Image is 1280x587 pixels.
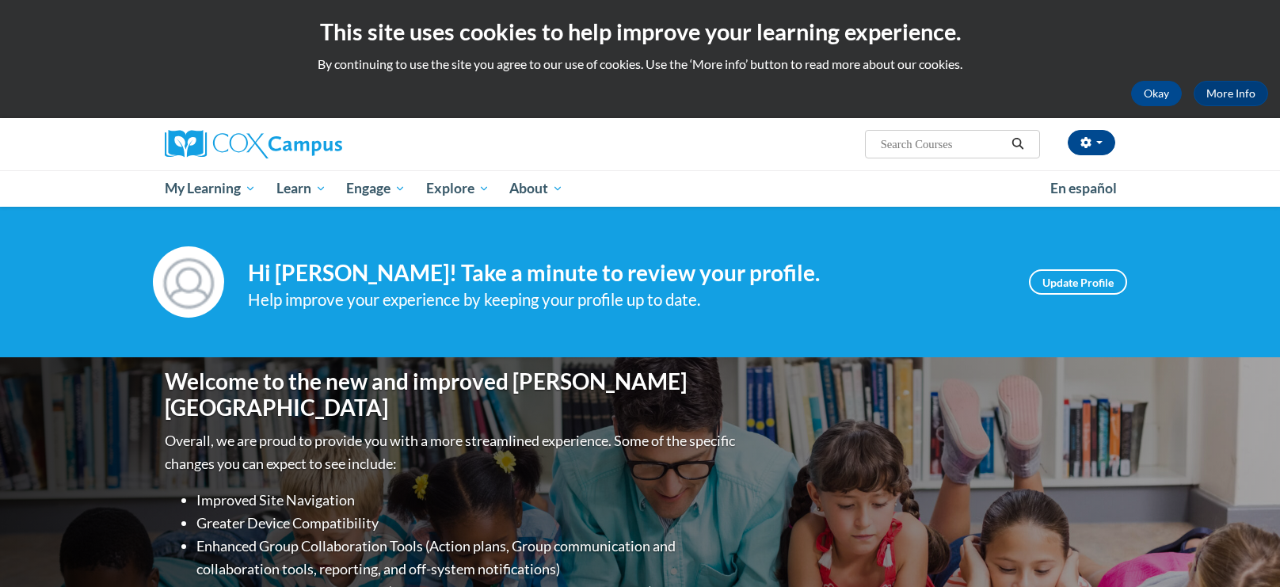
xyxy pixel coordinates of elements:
[1068,130,1115,155] button: Account Settings
[336,170,416,207] a: Engage
[1050,180,1117,196] span: En español
[153,246,224,318] img: Profile Image
[196,535,739,581] li: Enhanced Group Collaboration Tools (Action plans, Group communication and collaboration tools, re...
[879,135,1006,154] input: Search Courses
[196,489,739,512] li: Improved Site Navigation
[500,170,574,207] a: About
[1006,135,1030,154] button: Search
[1029,269,1127,295] a: Update Profile
[1131,81,1182,106] button: Okay
[165,130,466,158] a: Cox Campus
[346,179,406,198] span: Engage
[266,170,337,207] a: Learn
[248,287,1005,313] div: Help improve your experience by keeping your profile up to date.
[248,260,1005,287] h4: Hi [PERSON_NAME]! Take a minute to review your profile.
[509,179,563,198] span: About
[154,170,266,207] a: My Learning
[276,179,326,198] span: Learn
[12,55,1268,73] p: By continuing to use the site you agree to our use of cookies. Use the ‘More info’ button to read...
[165,130,342,158] img: Cox Campus
[426,179,490,198] span: Explore
[141,170,1139,207] div: Main menu
[1040,172,1127,205] a: En español
[12,16,1268,48] h2: This site uses cookies to help improve your learning experience.
[416,170,500,207] a: Explore
[165,429,739,475] p: Overall, we are proud to provide you with a more streamlined experience. Some of the specific cha...
[1194,81,1268,106] a: More Info
[196,512,739,535] li: Greater Device Compatibility
[165,179,256,198] span: My Learning
[165,368,739,421] h1: Welcome to the new and improved [PERSON_NAME][GEOGRAPHIC_DATA]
